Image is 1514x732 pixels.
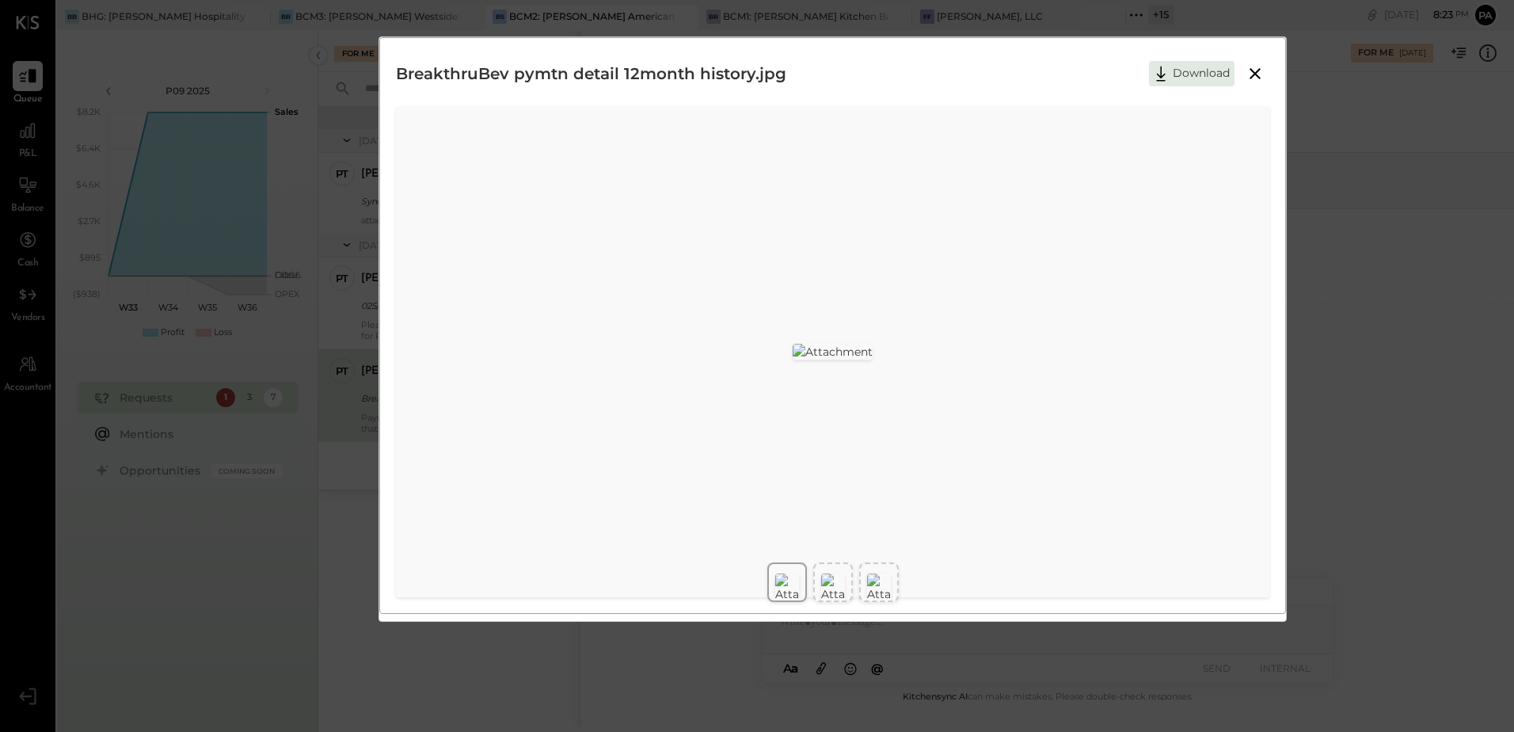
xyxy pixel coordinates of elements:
img: Attachment [821,574,845,602]
img: Attachment [793,344,873,360]
h2: BreakthruBev pymtn detail 12month history.jpg [396,54,786,93]
img: Attachment [775,574,799,602]
img: Attachment [867,574,891,602]
button: Download [1149,61,1234,86]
